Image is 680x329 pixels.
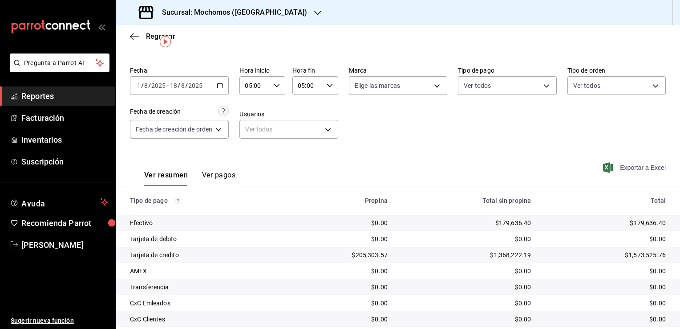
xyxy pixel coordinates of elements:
[239,120,338,139] div: Ver todos
[605,162,666,173] button: Exportar a Excel
[136,125,212,134] span: Fecha de creación de orden
[170,82,178,89] input: --
[239,67,285,74] label: Hora inicio
[288,251,388,259] div: $205,303.57
[6,65,109,74] a: Pregunta a Parrot AI
[155,7,307,18] h3: Sucursal: Mochomos ([GEOGRAPHIC_DATA])
[288,283,388,292] div: $0.00
[175,197,181,204] svg: Los pagos realizados con Pay y otras terminales son montos brutos.
[130,234,274,243] div: Tarjeta de debito
[10,53,109,72] button: Pregunta a Parrot AI
[130,267,274,276] div: AMEX
[545,197,666,204] div: Total
[458,67,556,74] label: Tipo de pago
[130,67,229,74] label: Fecha
[288,267,388,276] div: $0.00
[567,67,666,74] label: Tipo de orden
[21,197,97,207] span: Ayuda
[11,316,108,325] span: Sugerir nueva función
[178,82,180,89] span: /
[288,218,388,227] div: $0.00
[137,82,141,89] input: --
[185,82,188,89] span: /
[130,251,274,259] div: Tarjeta de credito
[402,267,531,276] div: $0.00
[349,67,447,74] label: Marca
[402,218,531,227] div: $179,636.40
[545,299,666,308] div: $0.00
[288,234,388,243] div: $0.00
[288,299,388,308] div: $0.00
[545,283,666,292] div: $0.00
[545,315,666,324] div: $0.00
[21,90,108,102] span: Reportes
[545,234,666,243] div: $0.00
[288,315,388,324] div: $0.00
[21,112,108,124] span: Facturación
[130,32,175,41] button: Regresar
[144,171,235,186] div: navigation tabs
[24,58,96,68] span: Pregunta a Parrot AI
[464,81,491,90] span: Ver todos
[21,239,108,251] span: [PERSON_NAME]
[144,171,188,186] button: Ver resumen
[130,218,274,227] div: Efectivo
[130,107,181,116] div: Fecha de creación
[130,197,274,204] div: Tipo de pago
[130,283,274,292] div: Transferencia
[573,81,600,90] span: Ver todos
[181,82,185,89] input: --
[402,299,531,308] div: $0.00
[146,32,175,41] span: Regresar
[288,197,388,204] div: Propina
[188,82,203,89] input: ----
[151,82,166,89] input: ----
[130,315,274,324] div: CxC Clientes
[21,134,108,146] span: Inventarios
[402,234,531,243] div: $0.00
[402,251,531,259] div: $1,368,222.19
[167,82,169,89] span: -
[21,217,108,229] span: Recomienda Parrot
[239,111,338,117] label: Usuarios
[545,218,666,227] div: $179,636.40
[160,36,171,47] img: Tooltip marker
[130,299,274,308] div: CxC Emleados
[144,82,148,89] input: --
[292,67,338,74] label: Hora fin
[355,81,400,90] span: Elige las marcas
[141,82,144,89] span: /
[402,315,531,324] div: $0.00
[402,283,531,292] div: $0.00
[148,82,151,89] span: /
[545,251,666,259] div: $1,573,525.76
[202,171,235,186] button: Ver pagos
[402,197,531,204] div: Total sin propina
[545,267,666,276] div: $0.00
[21,156,108,168] span: Suscripción
[98,23,105,30] button: open_drawer_menu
